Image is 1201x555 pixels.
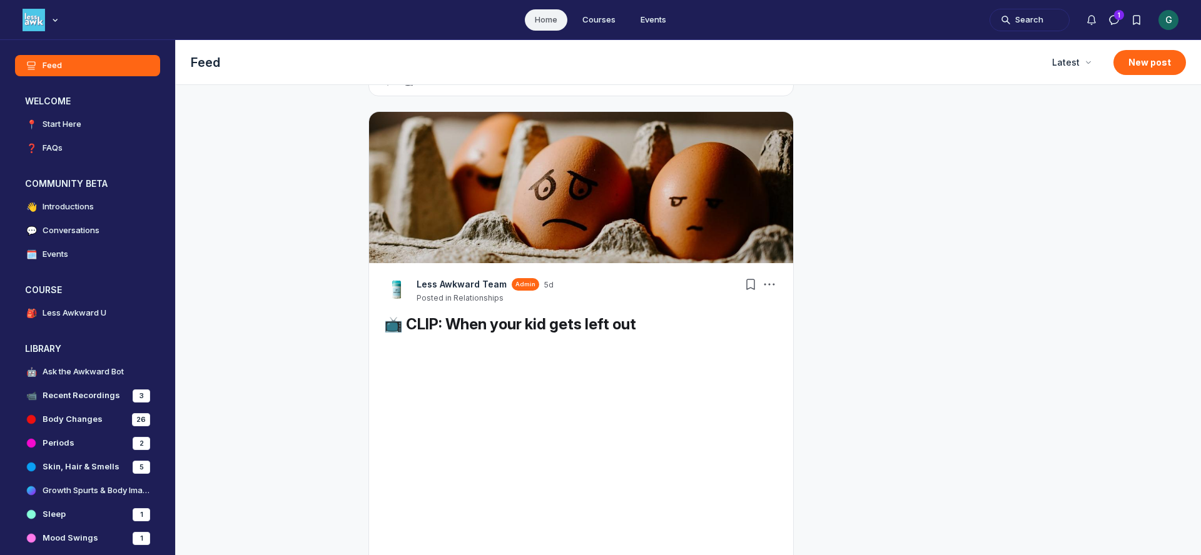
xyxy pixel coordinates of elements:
span: 🎒 [25,307,38,319]
div: 2 [133,437,150,450]
span: Latest [1052,56,1080,69]
h4: Start Here [43,118,81,131]
h4: Sleep [43,508,66,521]
a: Sleep1 [15,504,160,525]
span: 👋 [25,201,38,213]
h1: Feed [191,54,1035,71]
a: 📹Recent Recordings3 [15,385,160,406]
a: Events [631,9,676,31]
button: Direct messages [1103,9,1125,31]
a: Skin, Hair & Smells5 [15,456,160,477]
a: 🗓️Events [15,244,160,265]
a: 🎒Less Awkward U [15,302,160,324]
h4: Feed [43,59,62,72]
a: Mood Swings1 [15,527,160,549]
div: 3 [133,389,150,402]
span: 📍 [25,118,38,131]
h4: Periods [43,437,74,449]
a: ❓FAQs [15,137,160,159]
a: 5d [544,280,554,290]
span: 🗓️ [25,248,38,261]
div: 1 [133,508,150,521]
span: 📹 [25,389,38,402]
h4: Skin, Hair & Smells [43,461,119,473]
h4: Conversations [43,224,99,237]
h4: FAQs [43,142,63,154]
h4: Ask the Awkward Bot [43,366,124,378]
button: WELCOMECollapse space [15,91,160,111]
h3: COURSE [25,284,62,296]
span: Admin [515,280,535,289]
span: 💬 [25,224,38,237]
button: User menu options [1158,10,1178,30]
a: Feed [15,55,160,76]
h4: Growth Spurts & Body Image [43,484,150,497]
h4: Mood Swings [43,532,98,544]
button: COMMUNITY BETACollapse space [15,174,160,194]
div: 5 [133,461,150,474]
h3: WELCOME [25,95,71,107]
a: Periods2 [15,432,160,454]
button: Bookmarks [1125,9,1148,31]
div: 1 [133,532,150,545]
a: Courses [572,9,626,31]
button: View Less Awkward Team profileAdmin5dPosted in Relationships [417,278,554,303]
header: Page Header [176,40,1201,85]
button: COURSECollapse space [15,280,160,300]
a: Body Changes26 [15,409,160,430]
button: Posted in Relationships [417,293,504,303]
h4: Recent Recordings [43,389,120,402]
a: View Less Awkward Team profile [384,278,409,303]
h3: COMMUNITY BETA [25,177,108,190]
a: 🤖Ask the Awkward Bot [15,361,160,382]
a: 💬Conversations [15,220,160,241]
button: New post [1113,50,1186,75]
div: 26 [132,413,150,426]
a: 👋Introductions [15,196,160,217]
a: 📍Start Here [15,114,160,135]
h3: LIBRARY [25,342,61,355]
span: ❓ [25,142,38,154]
button: Post actions [761,276,778,293]
img: post cover image [369,112,793,263]
a: 📺 CLIP: When your kid gets left out [384,315,636,333]
a: Home [525,9,567,31]
button: Search [990,9,1070,31]
span: 🤖 [25,366,38,378]
h4: Less Awkward U [43,307,106,319]
button: Bookmarks [742,276,759,293]
button: Notifications [1080,9,1103,31]
button: LIBRARYCollapse space [15,339,160,359]
h4: Events [43,248,68,261]
h4: Body Changes [43,413,103,426]
img: Less Awkward Hub logo [23,9,45,31]
a: Growth Spurts & Body Image [15,480,160,501]
a: View Less Awkward Team profile [417,278,507,291]
div: G [1158,10,1178,30]
h4: Introductions [43,201,94,213]
button: Less Awkward Hub logo [23,7,61,32]
button: Latest [1045,51,1098,74]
